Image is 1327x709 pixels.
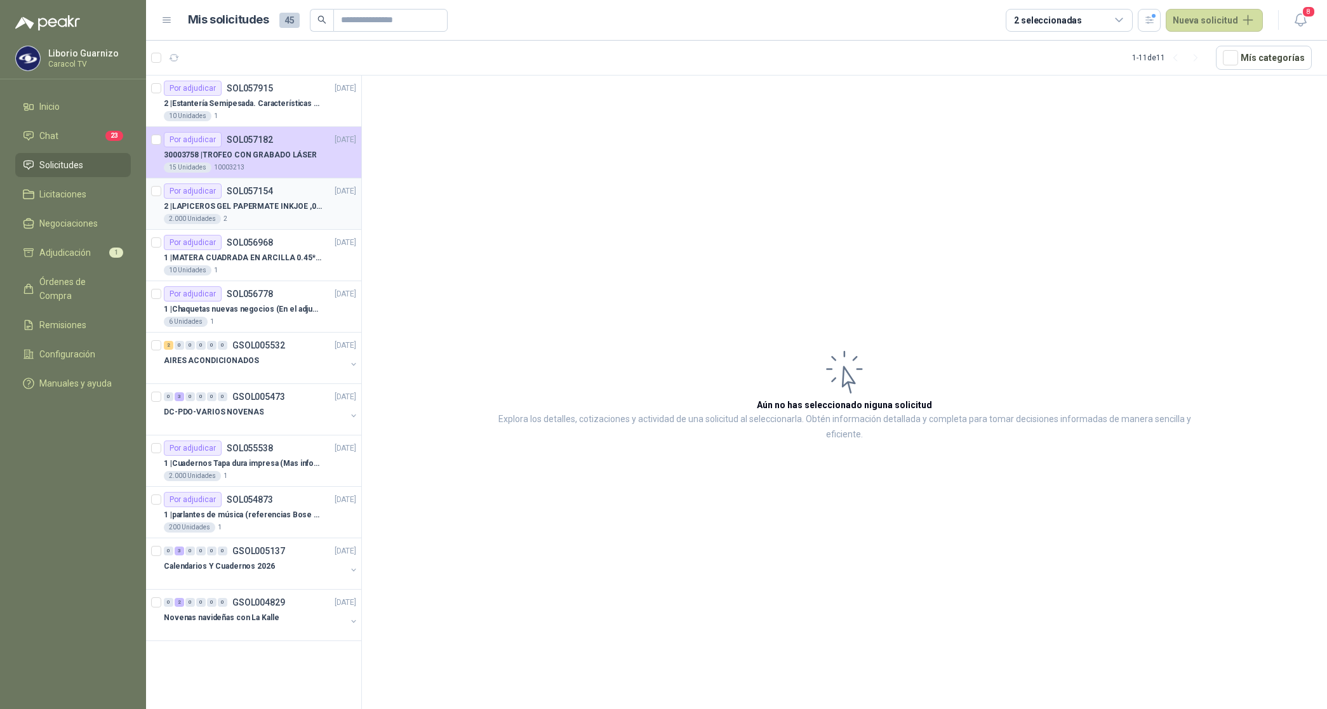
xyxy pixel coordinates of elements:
p: SOL057915 [227,84,273,93]
div: 10 Unidades [164,111,211,121]
p: AIRES ACONDICIONADOS [164,355,259,367]
div: 3 [175,547,184,555]
a: Órdenes de Compra [15,270,131,308]
p: [DATE] [335,237,356,249]
a: Solicitudes [15,153,131,177]
div: 0 [164,392,173,401]
div: 10 Unidades [164,265,211,275]
span: Remisiones [39,318,86,332]
span: Negociaciones [39,216,98,230]
div: 2.000 Unidades [164,214,221,224]
div: 1 - 11 de 11 [1132,48,1206,68]
div: 2.000 Unidades [164,471,221,481]
p: 2 [223,214,227,224]
div: Por adjudicar [164,183,222,199]
div: 2 seleccionadas [1014,13,1082,27]
a: 0 3 0 0 0 0 GSOL005137[DATE] Calendarios Y Cuadernos 2026 [164,543,359,584]
div: 0 [185,341,195,350]
button: Nueva solicitud [1166,9,1263,32]
p: [DATE] [335,185,356,197]
p: 1 | Chaquetas nuevas negocios (En el adjunto mas informacion) [164,303,322,315]
div: 0 [164,547,173,555]
a: Chat23 [15,124,131,148]
p: Liborio Guarnizo [48,49,128,58]
p: [DATE] [335,134,356,146]
div: 0 [196,392,206,401]
p: 1 | parlantes de música (referencias Bose o Alexa) CON MARCACION 1 LOGO (Mas datos en el adjunto) [164,509,322,521]
a: Licitaciones [15,182,131,206]
p: [DATE] [335,494,356,506]
a: Inicio [15,95,131,119]
p: 1 [218,522,222,533]
span: 8 [1302,6,1316,18]
span: Manuales y ayuda [39,376,112,390]
p: [DATE] [335,83,356,95]
div: 15 Unidades [164,162,211,173]
a: Por adjudicarSOL056778[DATE] 1 |Chaquetas nuevas negocios (En el adjunto mas informacion)6 Unidades1 [146,281,361,333]
a: 0 2 0 0 0 0 GSOL004829[DATE] Novenas navideñas con La Kalle [164,595,359,635]
div: 0 [207,598,217,607]
img: Company Logo [16,46,40,70]
h1: Mis solicitudes [188,11,269,29]
div: Por adjudicar [164,492,222,507]
p: GSOL005473 [232,392,285,401]
div: 0 [185,547,195,555]
div: 0 [175,341,184,350]
div: 0 [218,547,227,555]
div: 0 [185,598,195,607]
p: SOL055538 [227,444,273,453]
div: Por adjudicar [164,81,222,96]
div: Por adjudicar [164,132,222,147]
span: 23 [105,131,123,141]
p: SOL056778 [227,289,273,298]
p: Caracol TV [48,60,128,68]
div: 0 [164,598,173,607]
div: Por adjudicar [164,235,222,250]
div: 0 [207,341,217,350]
p: 30003758 | TROFEO CON GRABADO LÁSER [164,149,317,161]
p: [DATE] [335,545,356,557]
div: 0 [218,392,227,401]
div: Por adjudicar [164,286,222,301]
span: Órdenes de Compra [39,275,119,303]
p: 1 | Cuadernos Tapa dura impresa (Mas informacion en el adjunto) [164,458,322,470]
p: 2 | Estantería Semipesada. Características en el adjunto [164,98,322,110]
a: Manuales y ayuda [15,371,131,395]
div: 3 [175,392,184,401]
a: Por adjudicarSOL057154[DATE] 2 |LAPICEROS GEL PAPERMATE INKJOE ,07 1 LOGO 1 TINTA2.000 Unidades2 [146,178,361,230]
div: 0 [185,392,195,401]
p: GSOL005137 [232,547,285,555]
a: 2 0 0 0 0 0 GSOL005532[DATE] AIRES ACONDICIONADOS [164,338,359,378]
a: Negociaciones [15,211,131,235]
div: 2 [164,341,173,350]
div: 0 [207,547,217,555]
span: 45 [279,13,300,28]
a: Configuración [15,342,131,366]
a: Por adjudicarSOL056968[DATE] 1 |MATERA CUADRADA EN ARCILLA 0.45*0.45*0.4010 Unidades1 [146,230,361,281]
p: DC-PDO-VARIOS NOVENAS [164,406,263,418]
p: GSOL005532 [232,341,285,350]
div: 2 [175,598,184,607]
div: Por adjudicar [164,441,222,456]
div: 0 [218,341,227,350]
p: 1 [214,111,218,121]
p: SOL057182 [227,135,273,144]
span: Adjudicación [39,246,91,260]
div: 0 [218,598,227,607]
a: 0 3 0 0 0 0 GSOL005473[DATE] DC-PDO-VARIOS NOVENAS [164,389,359,430]
p: SOL054873 [227,495,273,504]
h3: Aún no has seleccionado niguna solicitud [757,398,932,412]
p: SOL057154 [227,187,273,195]
a: Por adjudicarSOL057182[DATE] 30003758 |TROFEO CON GRABADO LÁSER15 Unidades10003213 [146,127,361,178]
div: 200 Unidades [164,522,215,533]
div: 0 [196,598,206,607]
p: GSOL004829 [232,598,285,607]
p: Explora los detalles, cotizaciones y actividad de una solicitud al seleccionarla. Obtén informaci... [489,412,1200,442]
a: Por adjudicarSOL054873[DATE] 1 |parlantes de música (referencias Bose o Alexa) CON MARCACION 1 LO... [146,487,361,538]
p: 1 | MATERA CUADRADA EN ARCILLA 0.45*0.45*0.40 [164,252,322,264]
p: 2 | LAPICEROS GEL PAPERMATE INKJOE ,07 1 LOGO 1 TINTA [164,201,322,213]
a: Adjudicación1 [15,241,131,265]
p: Novenas navideñas con La Kalle [164,612,279,624]
div: 0 [196,341,206,350]
div: 6 Unidades [164,317,208,327]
